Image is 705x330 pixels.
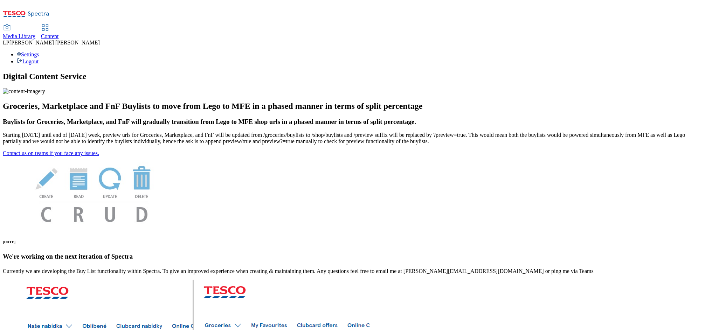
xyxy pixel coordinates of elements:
[3,268,702,274] p: Currently we are developing the Buy List functionality within Spectra. To give an improved experi...
[3,72,702,81] h1: Digital Content Service
[3,33,35,39] span: Media Library
[3,156,185,230] img: News Image
[3,40,9,45] span: LP
[17,51,39,57] a: Settings
[41,33,59,39] span: Content
[3,101,702,111] h2: Groceries, Marketplace and FnF Buylists to move from Lego to MFE in a phased manner in terms of s...
[3,25,35,40] a: Media Library
[9,40,100,45] span: [PERSON_NAME] [PERSON_NAME]
[3,132,702,145] p: Starting [DATE] until end of [DATE] week, preview urls for Groceries, Marketplace, and FnF will b...
[41,25,59,40] a: Content
[3,150,99,156] a: Contact us on teams if you face any issues.
[3,253,702,260] h3: We're working on the next iteration of Spectra
[17,58,39,64] a: Logout
[3,240,702,244] h6: [DATE]
[3,118,702,126] h3: Buylists for Groceries, Marketplace, and FnF will gradually transition from Lego to MFE shop urls...
[3,88,45,94] img: content-imagery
